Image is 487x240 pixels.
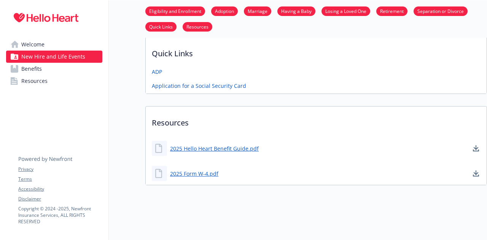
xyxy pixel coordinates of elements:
[152,68,162,76] a: ADP
[183,23,212,30] a: Resources
[414,7,468,14] a: Separation or Divorce
[6,38,102,51] a: Welcome
[6,75,102,87] a: Resources
[18,176,102,183] a: Terms
[376,7,407,14] a: Retirement
[21,38,45,51] span: Welcome
[145,23,177,30] a: Quick Links
[277,7,315,14] a: Having a Baby
[471,144,481,153] a: download document
[211,7,238,14] a: Adoption
[6,63,102,75] a: Benefits
[18,166,102,173] a: Privacy
[170,145,259,153] a: 2025 Hello Heart Benefit Guide.pdf
[146,106,487,135] p: Resources
[6,51,102,63] a: New Hire and Life Events
[18,195,102,202] a: Disclaimer
[18,186,102,192] a: Accessibility
[145,7,205,14] a: Eligibility and Enrollment
[244,7,271,14] a: Marriage
[170,170,218,178] a: 2025 Form W-4.pdf
[21,51,85,63] span: New Hire and Life Events
[471,169,481,178] a: download document
[321,7,370,14] a: Losing a Loved One
[21,63,42,75] span: Benefits
[152,82,246,90] a: Application for a Social Security Card
[21,75,48,87] span: Resources
[146,37,487,65] p: Quick Links
[18,205,102,225] p: Copyright © 2024 - 2025 , Newfront Insurance Services, ALL RIGHTS RESERVED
